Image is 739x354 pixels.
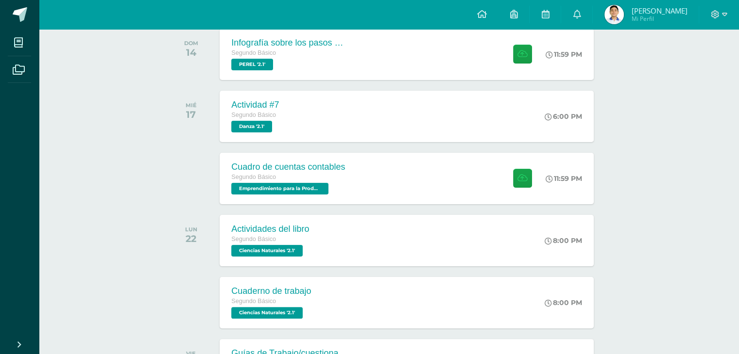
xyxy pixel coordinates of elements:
img: d721c87aeb30ae18b338802b0a995f48.png [604,5,624,24]
div: 8:00 PM [545,236,582,245]
div: 11:59 PM [546,174,582,183]
div: Cuadro de cuentas contables [231,162,345,172]
div: 6:00 PM [545,112,582,121]
div: Actividad #7 [231,100,279,110]
span: [PERSON_NAME] [631,6,687,16]
span: Segundo Básico [231,49,276,56]
span: Segundo Básico [231,298,276,305]
div: MIÉ [186,102,197,109]
div: 8:00 PM [545,298,582,307]
div: 22 [185,233,197,244]
span: Segundo Básico [231,112,276,118]
div: Infografía sobre los pasos para una buena confesión [231,38,348,48]
div: Cuaderno de trabajo [231,286,311,296]
div: Actividades del libro [231,224,309,234]
span: Ciencias Naturales '2.1' [231,307,303,319]
span: Segundo Básico [231,174,276,180]
span: Emprendimiento para la Productividad '2.1' [231,183,328,194]
span: Ciencias Naturales '2.1' [231,245,303,257]
span: Mi Perfil [631,15,687,23]
span: Segundo Básico [231,236,276,242]
div: LUN [185,226,197,233]
div: 17 [186,109,197,120]
div: 14 [184,47,198,58]
div: 11:59 PM [546,50,582,59]
span: Danza '2.1' [231,121,272,132]
span: PEREL '2.1' [231,59,273,70]
div: DOM [184,40,198,47]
